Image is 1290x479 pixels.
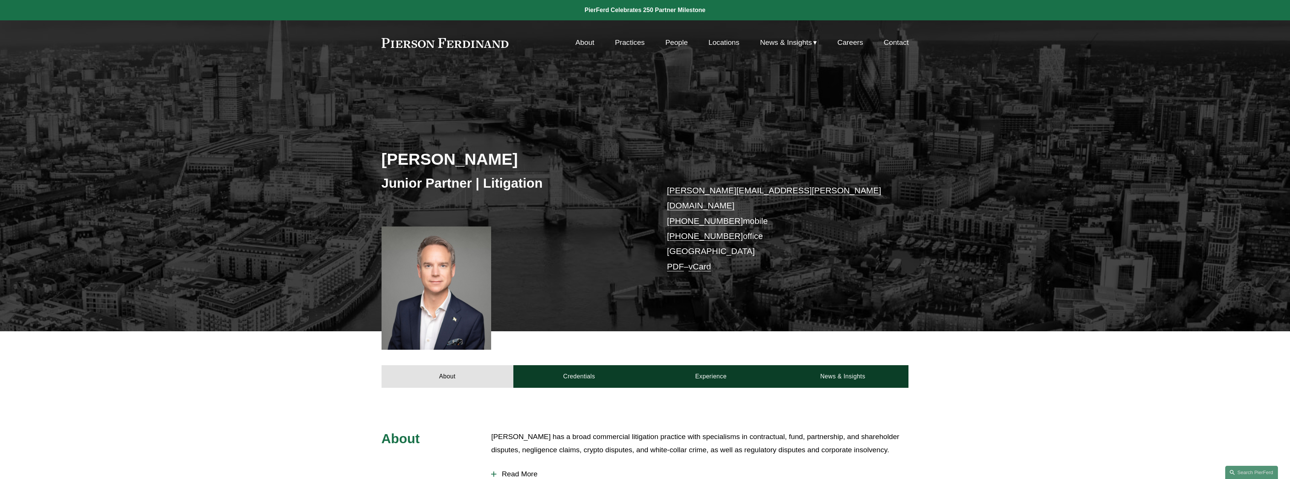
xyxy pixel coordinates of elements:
[491,430,908,456] p: [PERSON_NAME] has a broad commercial litigation practice with specialisms in contractual, fund, p...
[1225,466,1278,479] a: Search this site
[576,35,594,50] a: About
[667,262,684,271] a: PDF
[837,35,863,50] a: Careers
[708,35,739,50] a: Locations
[382,149,645,169] h2: [PERSON_NAME]
[667,231,743,241] a: [PHONE_NUMBER]
[689,262,711,271] a: vCard
[760,35,817,50] a: folder dropdown
[382,175,645,191] h3: Junior Partner | Litigation
[667,183,887,274] p: mobile office [GEOGRAPHIC_DATA] –
[496,470,908,478] span: Read More
[667,216,743,226] a: [PHONE_NUMBER]
[777,365,908,388] a: News & Insights
[760,36,812,49] span: News & Insights
[382,365,513,388] a: About
[382,431,420,446] span: About
[667,186,881,210] a: [PERSON_NAME][EMAIL_ADDRESS][PERSON_NAME][DOMAIN_NAME]
[665,35,688,50] a: People
[513,365,645,388] a: Credentials
[615,35,645,50] a: Practices
[645,365,777,388] a: Experience
[884,35,908,50] a: Contact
